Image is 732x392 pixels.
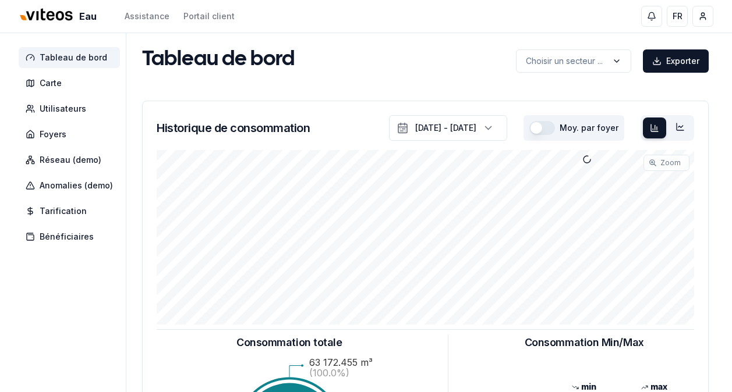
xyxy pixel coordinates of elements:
[673,10,683,22] span: FR
[19,1,75,29] img: Viteos - Eau Logo
[19,73,125,94] a: Carte
[40,52,107,63] span: Tableau de bord
[19,226,125,247] a: Bénéficiaires
[19,175,125,196] a: Anomalies (demo)
[19,149,125,170] a: Réseau (demo)
[236,334,342,351] h3: Consommation totale
[415,122,476,134] div: [DATE] - [DATE]
[309,357,373,368] text: 63 172.455 m³
[526,55,603,67] p: Choisir un secteur ...
[389,115,507,141] button: [DATE] - [DATE]
[40,103,86,115] span: Utilisateurs
[40,77,62,89] span: Carte
[19,47,125,68] a: Tableau de bord
[183,10,235,22] a: Portail client
[19,4,101,29] a: Eau
[125,10,169,22] a: Assistance
[19,201,125,222] a: Tarification
[660,158,681,168] span: Zoom
[157,120,310,136] h3: Historique de consommation
[19,98,125,119] a: Utilisateurs
[525,334,644,351] h3: Consommation Min/Max
[40,231,94,243] span: Bénéficiaires
[79,9,97,23] span: Eau
[142,48,295,72] h1: Tableau de bord
[40,180,113,191] span: Anomalies (demo)
[667,6,688,27] button: FR
[19,124,125,145] a: Foyers
[643,49,709,73] button: Exporter
[560,124,618,132] label: Moy. par foyer
[40,129,66,140] span: Foyers
[40,154,101,166] span: Réseau (demo)
[516,49,631,73] button: label
[309,367,349,379] text: (100.0%)
[40,205,87,217] span: Tarification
